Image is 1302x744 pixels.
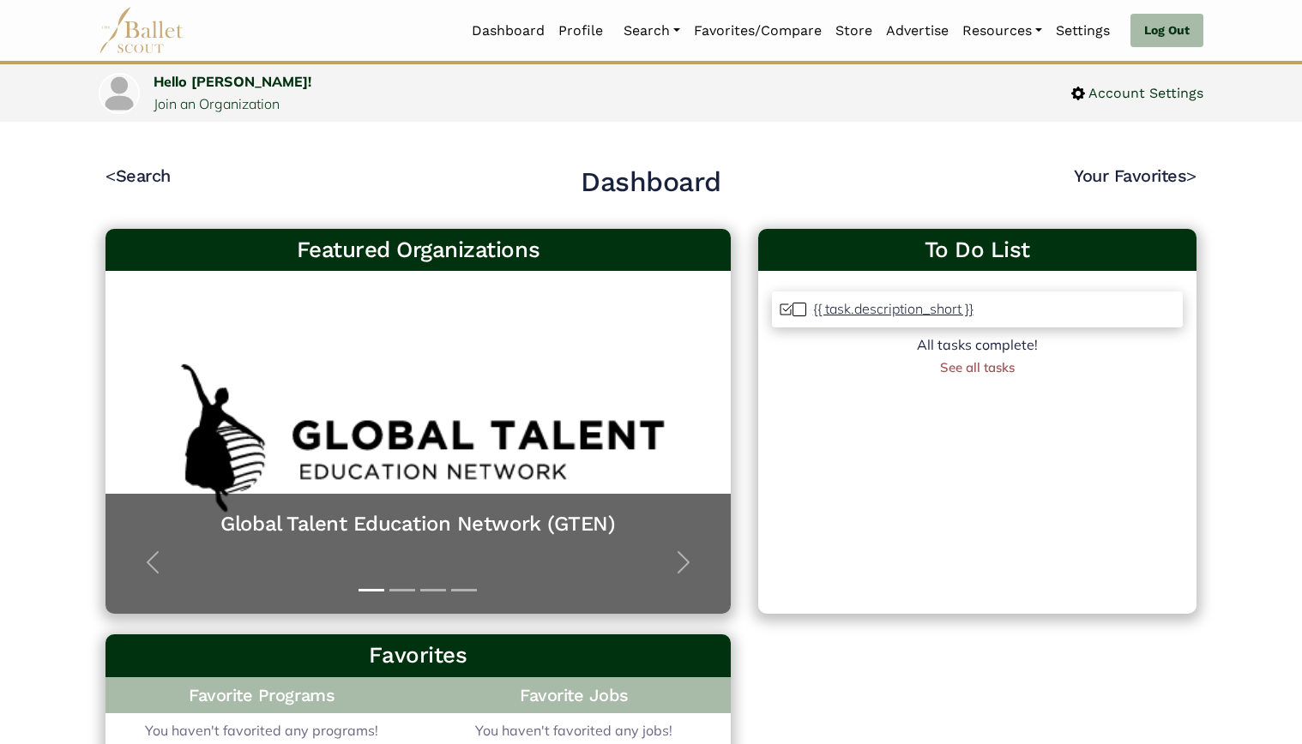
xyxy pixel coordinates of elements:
h4: Favorite Jobs [418,677,730,713]
a: Resources [955,13,1049,49]
div: All tasks complete! [772,334,1183,357]
a: Favorites/Compare [687,13,829,49]
img: profile picture [100,75,138,112]
a: To Do List [772,236,1183,265]
h3: Favorites [119,641,717,670]
a: Your Favorites> [1074,165,1197,186]
a: Hello [PERSON_NAME]! [154,73,311,90]
span: Account Settings [1085,82,1203,105]
a: Account Settings [1071,82,1203,105]
h2: Dashboard [581,165,721,201]
a: Dashboard [465,13,552,49]
p: {{ task.description_short }} [813,300,973,317]
h3: Featured Organizations [119,236,717,265]
button: Slide 3 [420,580,446,600]
a: Profile [552,13,610,49]
button: Slide 4 [451,580,477,600]
code: > [1186,165,1197,186]
a: Settings [1049,13,1117,49]
h4: Favorite Programs [105,677,418,713]
a: Search [617,13,687,49]
a: Store [829,13,879,49]
code: < [105,165,116,186]
button: Slide 2 [389,580,415,600]
a: Join an Organization [154,95,280,112]
a: <Search [105,165,171,186]
button: Slide 1 [359,580,384,600]
a: Log Out [1130,14,1203,48]
a: Global Talent Education Network (GTEN) [123,511,714,537]
a: See all tasks [940,359,1015,375]
a: Advertise [879,13,955,49]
